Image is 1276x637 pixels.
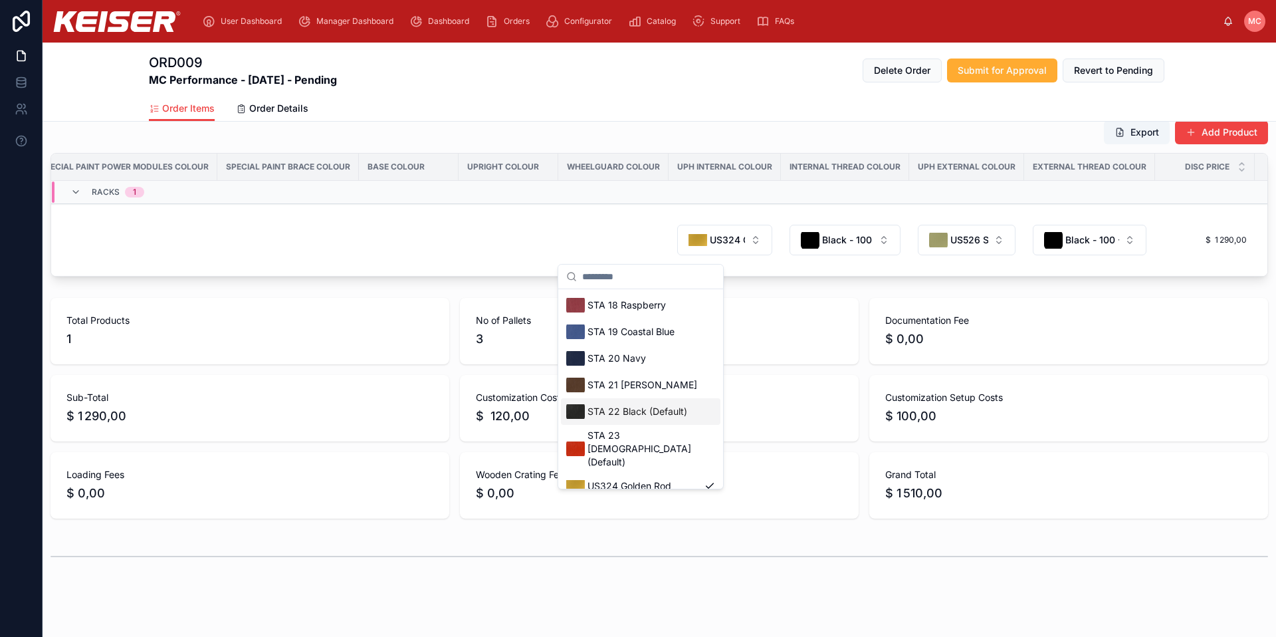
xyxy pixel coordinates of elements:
span: $ 1 510,00 [885,484,1252,503]
div: 1 [133,187,136,197]
span: Submit for Approval [958,64,1047,77]
span: STA 18 Raspberry [587,299,666,312]
span: Internal Thread Colour [790,162,901,172]
span: STA 23 [DEMOGRAPHIC_DATA] (Default) [587,429,699,469]
span: STA 19 Coastal Blue [587,325,675,338]
a: Support [688,9,750,33]
span: Racks [92,187,120,197]
span: Disc Price [1185,162,1229,172]
span: $ 0,00 [66,484,433,503]
span: External Thread Colour [1033,162,1146,172]
button: Select Button [677,225,772,255]
span: US324 Golden Rod [710,233,745,247]
span: Customization Costs [476,391,843,404]
span: Loading Fees [66,468,433,481]
span: Black - 100 - Default [822,233,873,247]
span: $ 1 290,00 [1163,235,1247,245]
span: $ 0,00 [476,484,843,503]
span: UPH Internal Colour [677,162,772,172]
span: Configurator [564,16,612,27]
span: FAQs [775,16,794,27]
span: Catalog [647,16,676,27]
span: Special Paint Brace Colour [226,162,350,172]
button: Select Button [790,225,901,255]
span: Orders [504,16,530,27]
a: Order Items [149,96,215,122]
a: Orders [481,9,539,33]
a: FAQs [752,9,803,33]
a: Catalog [624,9,685,33]
a: Configurator [542,9,621,33]
span: Support [710,16,740,27]
div: Suggestions [558,289,723,489]
a: Manager Dashboard [294,9,403,33]
button: Revert to Pending [1063,59,1164,82]
span: Order Details [249,102,308,115]
button: Select Button [918,225,1015,255]
span: 1 [66,330,433,348]
button: Export [1104,120,1170,144]
span: Revert to Pending [1074,64,1153,77]
a: User Dashboard [198,9,291,33]
span: Dashboard [428,16,469,27]
span: Delete Order [874,64,930,77]
span: User Dashboard [221,16,282,27]
span: Base Colour [368,162,425,172]
span: Wheelguard Colour [567,162,660,172]
span: Special Paint Power Modules Colour [40,162,209,172]
a: Dashboard [405,9,478,33]
h1: ORD009 [149,53,337,72]
span: 3 [476,330,843,348]
span: $ 120,00 [476,407,843,426]
span: $ 1 290,00 [66,407,433,426]
button: Select Button [1033,225,1146,255]
span: US324 Golden Rod [587,479,671,493]
span: STA 20 Navy [587,352,646,365]
span: Order Items [162,102,215,115]
span: STA 22 Black (Default) [587,405,687,418]
span: STA 21 [PERSON_NAME] [587,378,697,392]
span: Total Products [66,314,433,327]
span: Customization Setup Costs [885,391,1252,404]
span: Grand Total [885,468,1252,481]
span: UPH External Colour [918,162,1015,172]
span: $ 100,00 [885,407,1252,426]
span: No of Pallets [476,314,843,327]
button: Add Product [1175,120,1268,144]
strong: MC Performance - [DATE] - Pending [149,72,337,88]
span: $ 0,00 [885,330,1252,348]
span: Upright Colour [467,162,539,172]
a: Order Details [236,96,308,123]
span: Sub-Total [66,391,433,404]
button: Delete Order [863,59,942,82]
button: Submit for Approval [947,59,1057,82]
span: MC [1248,16,1261,27]
img: App logo [53,11,181,32]
span: Wooden Crating Fees [476,468,843,481]
span: Manager Dashboard [316,16,393,27]
span: Black - 100 - Default [1065,233,1119,247]
div: scrollable content [191,7,1223,36]
span: Documentation Fee [885,314,1252,327]
span: US526 Sage [950,233,988,247]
